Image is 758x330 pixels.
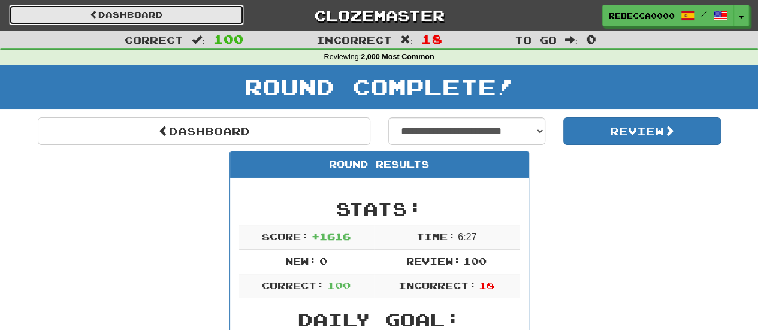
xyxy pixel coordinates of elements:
[586,32,596,46] span: 0
[262,5,497,26] a: Clozemaster
[701,10,707,18] span: /
[400,35,413,45] span: :
[312,231,351,242] span: + 1616
[458,232,476,242] span: 6 : 27
[564,35,578,45] span: :
[213,32,244,46] span: 100
[514,34,556,46] span: To go
[262,280,324,291] span: Correct:
[38,117,370,145] a: Dashboard
[563,117,721,145] button: Review
[463,255,487,267] span: 100
[230,152,529,178] div: Round Results
[602,5,734,26] a: Rebecca0000 /
[192,35,205,45] span: :
[316,34,392,46] span: Incorrect
[319,255,327,267] span: 0
[609,10,675,21] span: Rebecca0000
[262,231,309,242] span: Score:
[9,5,244,25] a: Dashboard
[327,280,351,291] span: 100
[479,280,494,291] span: 18
[239,199,520,219] h2: Stats:
[4,75,754,99] h1: Round Complete!
[398,280,476,291] span: Incorrect:
[285,255,316,267] span: New:
[361,53,434,61] strong: 2,000 Most Common
[239,310,520,329] h2: Daily Goal:
[421,32,442,46] span: 18
[416,231,455,242] span: Time:
[406,255,461,267] span: Review:
[125,34,183,46] span: Correct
